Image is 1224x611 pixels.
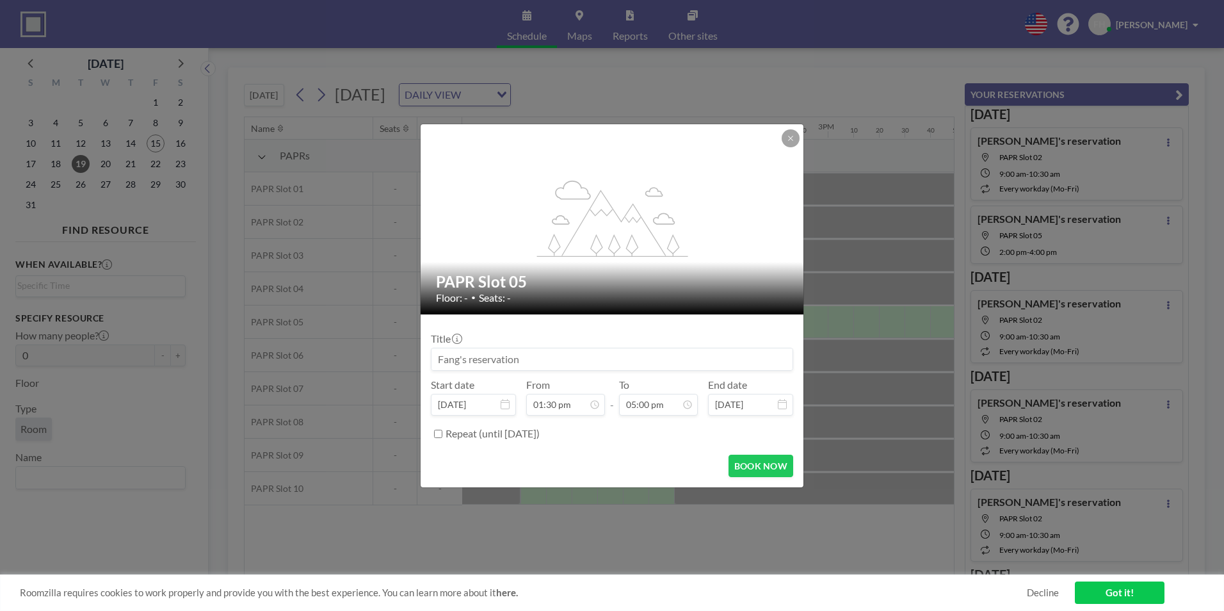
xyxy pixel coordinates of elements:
label: End date [708,379,747,391]
label: Start date [431,379,474,391]
span: Seats: - [479,291,511,304]
span: Floor: - [436,291,468,304]
span: - [610,383,614,411]
span: Roomzilla requires cookies to work properly and provide you with the best experience. You can lea... [20,587,1027,599]
label: Title [431,332,461,345]
a: Decline [1027,587,1059,599]
a: here. [496,587,518,598]
button: BOOK NOW [729,455,793,477]
label: Repeat (until [DATE]) [446,427,540,440]
label: From [526,379,550,391]
g: flex-grow: 1.2; [537,179,688,256]
span: • [471,293,476,302]
input: Fang's reservation [431,348,793,370]
label: To [619,379,629,391]
h2: PAPR Slot 05 [436,272,789,291]
a: Got it! [1075,582,1164,604]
